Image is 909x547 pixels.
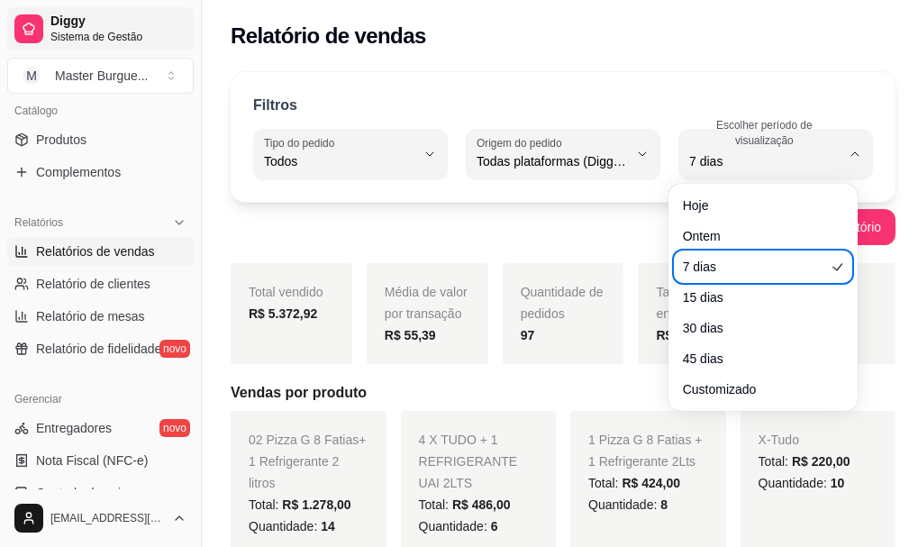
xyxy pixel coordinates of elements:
[588,433,702,469] span: 1 Pizza G 8 Fatias + 1 Refrigerante 2Lts
[385,328,436,342] strong: R$ 55,39
[683,319,825,337] span: 30 dias
[588,497,668,512] span: Quantidade:
[477,135,568,150] label: Origem do pedido
[660,497,668,512] span: 8
[231,22,426,50] h2: Relatório de vendas
[249,433,366,490] span: 02 Pizza G 8 Fatias+ 1 Refrigerante 2 litros
[7,58,194,94] button: Select a team
[36,131,86,149] span: Produtos
[385,285,468,321] span: Média de valor por transação
[759,476,845,490] span: Quantidade:
[36,307,145,325] span: Relatório de mesas
[521,328,535,342] strong: 97
[36,419,112,437] span: Entregadores
[36,275,150,293] span: Relatório de clientes
[36,163,121,181] span: Complementos
[36,340,161,358] span: Relatório de fidelidade
[253,95,297,116] p: Filtros
[477,152,628,170] span: Todas plataformas (Diggy, iFood)
[282,497,350,512] span: R$ 1.278,00
[491,519,498,533] span: 6
[689,152,841,170] span: 7 dias
[36,242,155,260] span: Relatórios de vendas
[831,476,845,490] span: 10
[231,382,895,404] h5: Vendas por produto
[249,306,317,321] strong: R$ 5.372,92
[419,497,511,512] span: Total:
[683,380,825,398] span: Customizado
[656,285,706,321] span: Taxas de entrega
[683,350,825,368] span: 45 dias
[683,288,825,306] span: 15 dias
[521,285,604,321] span: Quantidade de pedidos
[689,117,845,148] label: Escolher período de visualização
[683,196,825,214] span: Hoje
[249,519,335,533] span: Quantidade:
[588,476,680,490] span: Total:
[55,67,149,85] div: Master Burgue ...
[50,511,165,525] span: [EMAIL_ADDRESS][DOMAIN_NAME]
[7,96,194,125] div: Catálogo
[249,497,351,512] span: Total:
[264,135,341,150] label: Tipo do pedido
[249,285,323,299] span: Total vendido
[23,67,41,85] span: M
[622,476,680,490] span: R$ 424,00
[14,215,63,230] span: Relatórios
[419,433,518,490] span: 4 X TUDO + 1 REFRIGERANTE UAI 2LTS
[264,152,415,170] span: Todos
[683,227,825,245] span: Ontem
[50,14,186,30] span: Diggy
[452,497,511,512] span: R$ 486,00
[419,519,498,533] span: Quantidade:
[36,484,134,502] span: Controle de caixa
[36,451,148,470] span: Nota Fiscal (NFC-e)
[656,328,714,342] strong: R$ 207,00
[7,385,194,414] div: Gerenciar
[321,519,335,533] span: 14
[50,30,186,44] span: Sistema de Gestão
[683,258,825,276] span: 7 dias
